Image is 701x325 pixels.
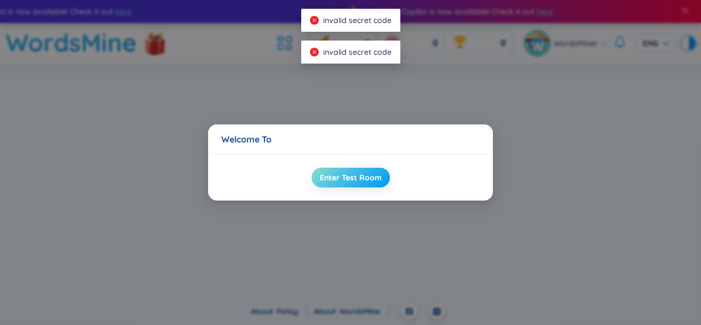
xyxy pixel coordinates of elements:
[310,48,319,56] span: close-circle
[310,16,319,25] span: close-circle
[221,133,480,145] div: Welcome To
[312,168,390,187] button: Enter Test Room
[323,15,392,25] span: invalid secret code
[320,172,382,183] span: Enter Test Room
[323,47,392,57] span: invalid secret code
